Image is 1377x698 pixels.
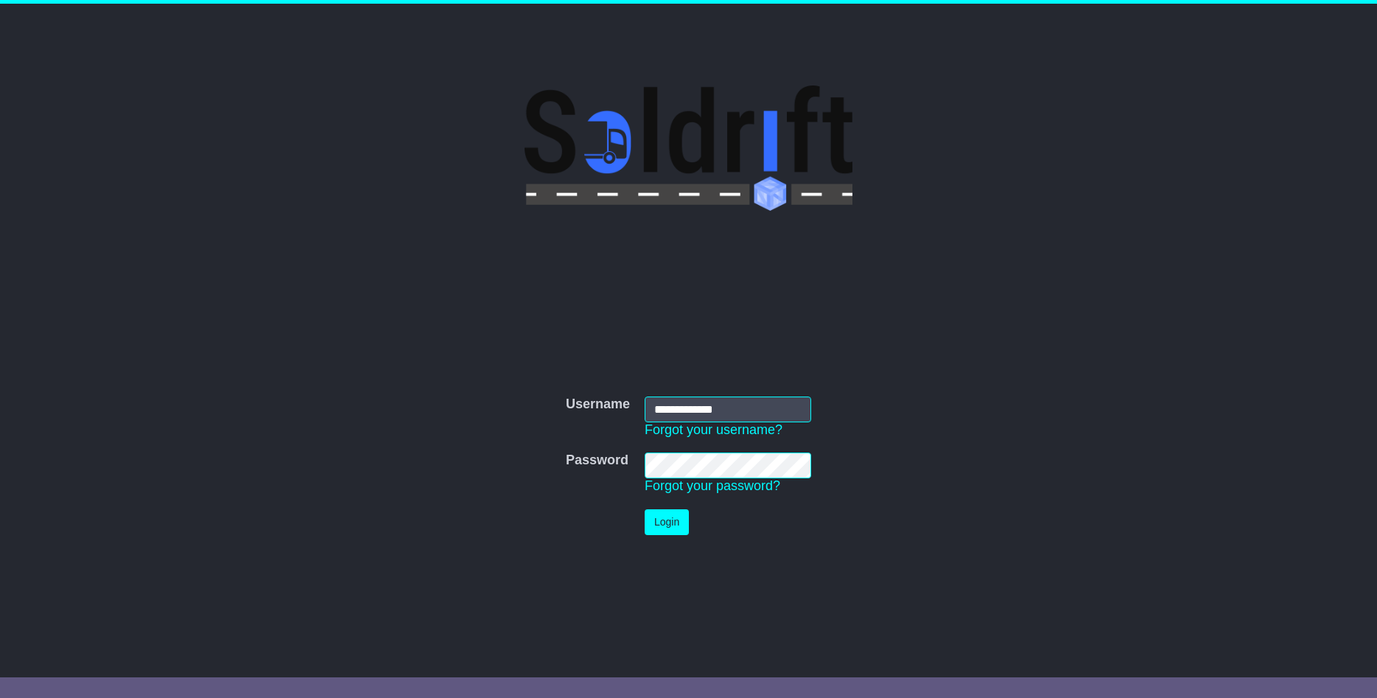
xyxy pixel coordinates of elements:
img: Soldrift Pty Ltd [525,85,852,211]
label: Password [566,453,628,469]
label: Username [566,397,630,413]
button: Login [645,509,689,535]
a: Forgot your password? [645,478,780,493]
a: Forgot your username? [645,422,782,437]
